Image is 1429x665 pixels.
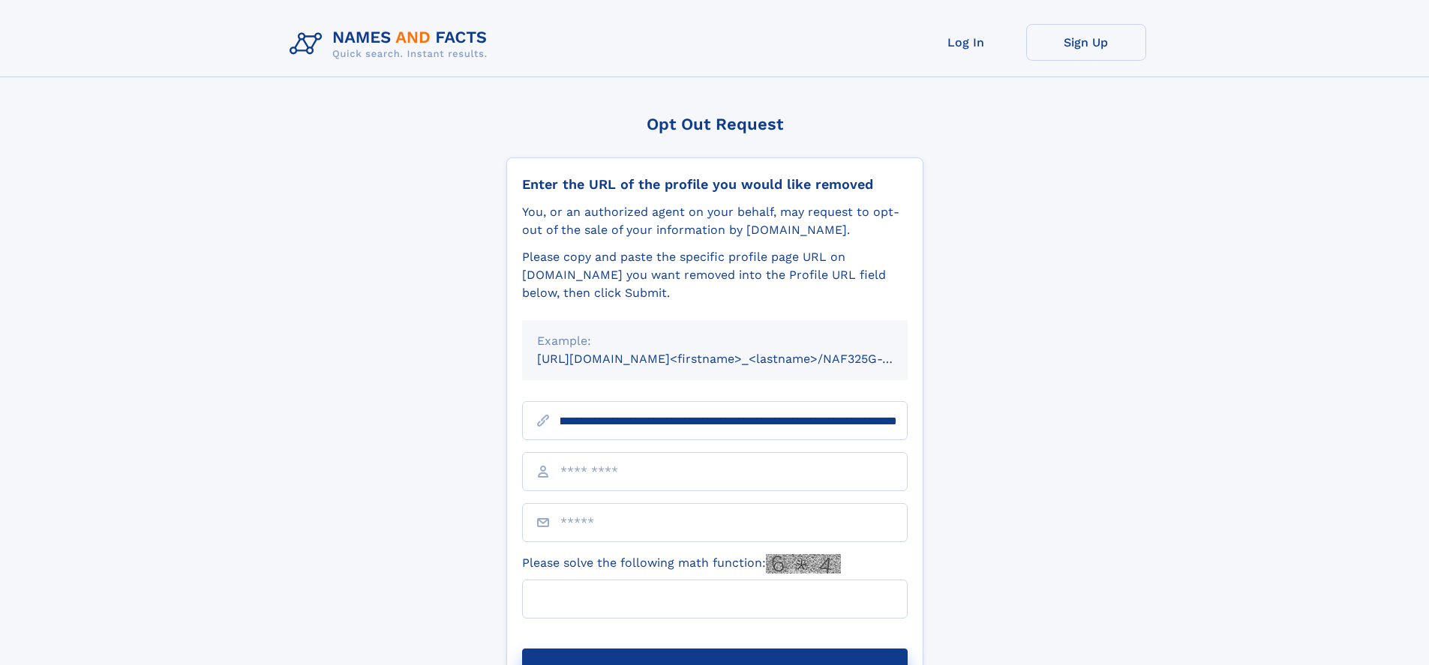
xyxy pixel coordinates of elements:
[537,332,893,350] div: Example:
[522,554,841,574] label: Please solve the following math function:
[284,24,500,64] img: Logo Names and Facts
[537,352,936,366] small: [URL][DOMAIN_NAME]<firstname>_<lastname>/NAF325G-xxxxxxxx
[522,203,908,239] div: You, or an authorized agent on your behalf, may request to opt-out of the sale of your informatio...
[906,24,1026,61] a: Log In
[522,176,908,193] div: Enter the URL of the profile you would like removed
[1026,24,1146,61] a: Sign Up
[522,248,908,302] div: Please copy and paste the specific profile page URL on [DOMAIN_NAME] you want removed into the Pr...
[506,115,923,133] div: Opt Out Request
